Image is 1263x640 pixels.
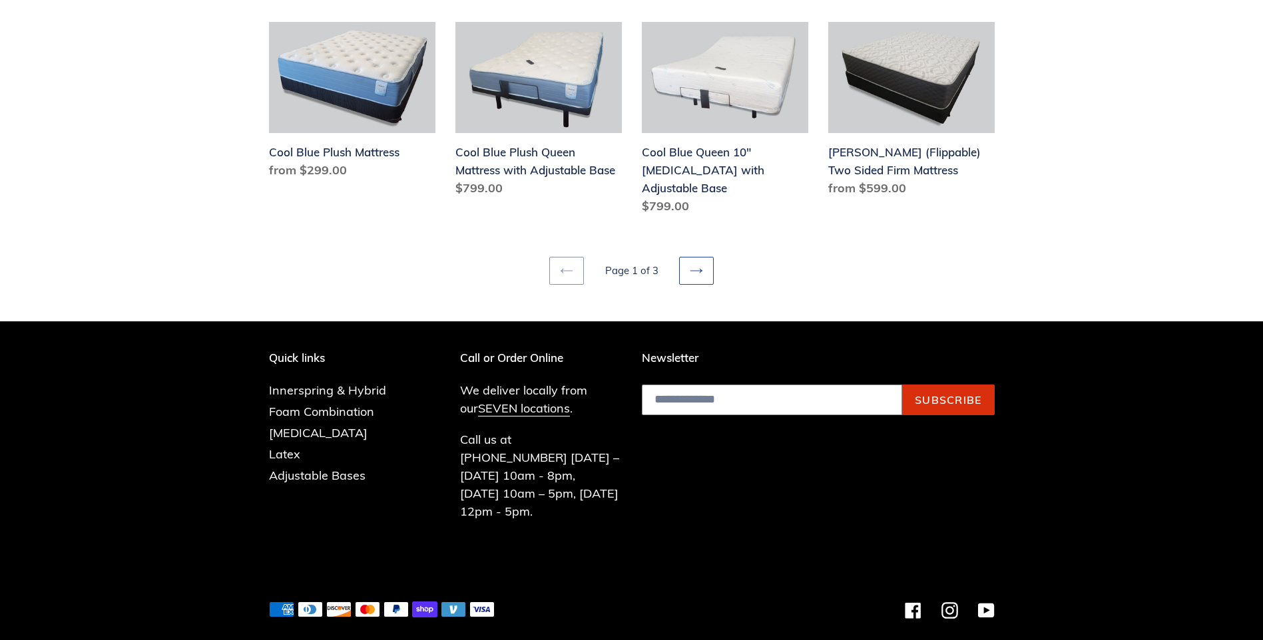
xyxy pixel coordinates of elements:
p: Call or Order Online [460,351,622,365]
a: Adjustable Bases [269,468,366,483]
li: Page 1 of 3 [587,263,676,279]
p: We deliver locally from our . [460,381,622,417]
p: Newsletter [642,351,995,365]
button: Subscribe [902,385,995,415]
a: Foam Combination [269,404,374,419]
a: Del Ray (Flippable) Two Sided Firm Mattress [828,22,995,202]
p: Call us at [PHONE_NUMBER] [DATE] – [DATE] 10am - 8pm, [DATE] 10am – 5pm, [DATE] 12pm - 5pm. [460,430,622,520]
a: Innerspring & Hybrid [269,383,386,398]
span: Subscribe [915,393,982,406]
a: Latex [269,446,300,462]
a: Cool Blue Plush Queen Mattress with Adjustable Base [455,22,622,202]
a: [MEDICAL_DATA] [269,425,368,440]
p: Quick links [269,351,406,365]
a: SEVEN locations [478,400,570,416]
a: Cool Blue Queen 10" Memory Foam with Adjustable Base [642,22,808,220]
a: Cool Blue Plush Mattress [269,22,435,184]
input: Email address [642,385,902,415]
